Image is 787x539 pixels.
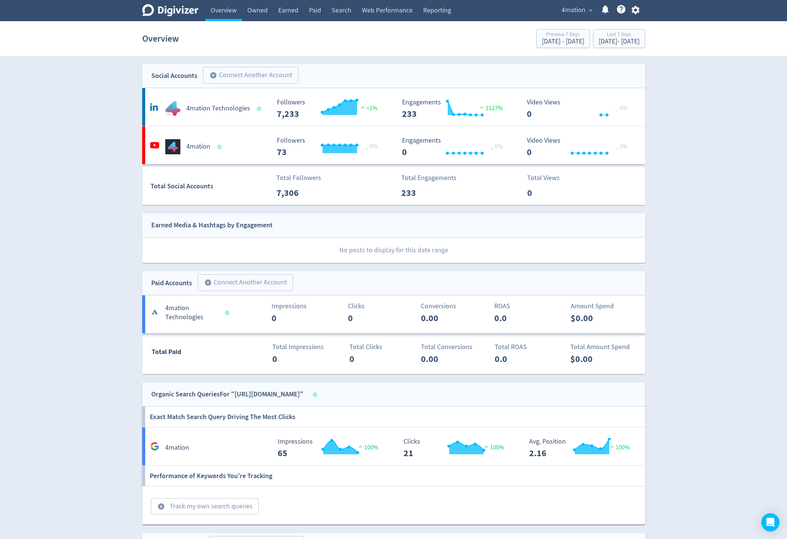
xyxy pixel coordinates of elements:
[225,311,231,315] span: Data last synced: 15 Sep 2025, 3:01pm (AEST)
[204,279,212,286] span: add_circle
[151,278,192,289] div: Paid Accounts
[151,181,271,192] div: Total Social Accounts
[527,186,571,200] p: 0
[142,295,645,333] a: 4mation TechnologiesImpressions0Clicks0Conversions0.00ROAS0.0Amount Spend$0.00
[523,99,636,119] svg: Video Views 0
[599,32,640,38] div: Last 7 Days
[571,301,639,311] p: Amount Spend
[151,220,273,231] div: Earned Media & Hashtags by Engagement
[142,126,645,164] a: 4mation undefined4mation Followers 73 Followers 73 _ 0% Engagements 0 Engagements 0 _ 0% Video Vi...
[151,389,303,400] div: Organic Search Queries For "[URL][DOMAIN_NAME]"
[536,29,590,48] button: Previous 7 Days[DATE] - [DATE]
[357,444,364,449] img: positive-performance.svg
[142,88,645,126] a: 4mation Technologies undefined4mation Technologies Followers 7,233 Followers 7,233 <1% Engagement...
[348,311,391,325] p: 0
[142,26,179,51] h1: Overview
[165,101,180,116] img: 4mation Technologies undefined
[421,352,464,366] p: 0.00
[357,444,378,451] span: 100%
[273,137,387,157] svg: Followers 73
[150,407,295,427] h6: Exact Match Search Query Driving The Most Clicks
[272,301,340,311] p: Impressions
[150,466,272,486] h6: Performance of Keywords You're Tracking
[273,99,387,119] svg: Followers 7,233
[142,427,645,466] a: 4mation Impressions 65 Impressions 65 100% Clicks 21 Clicks 21 100% Avg. Position 2.16 Avg. Posit...
[495,342,563,352] p: Total ROAS
[359,104,366,110] img: positive-performance.svg
[143,238,645,263] p: No posts to display for this date range
[210,71,217,79] span: add_circle
[478,104,503,112] span: 1127%
[494,301,563,311] p: ROAS
[587,7,594,14] span: expand_more
[421,311,464,325] p: 0.00
[593,29,645,48] button: Last 7 Days[DATE]- [DATE]
[421,342,489,352] p: Total Conversions
[217,145,224,149] span: Data last synced: 15 Sep 2025, 10:02am (AEST)
[483,444,490,449] img: positive-performance.svg
[145,501,259,510] a: Track my own search queries
[562,4,585,16] span: 4mation
[559,4,595,16] button: 4mation
[608,444,616,449] img: positive-performance.svg
[272,352,316,366] p: 0
[198,274,293,291] button: Connect Another Account
[276,173,321,183] p: Total Followers
[349,342,418,352] p: Total Clicks
[272,342,341,352] p: Total Impressions
[483,444,504,451] span: 100%
[400,438,513,458] svg: Clicks 21
[615,143,627,150] span: _ 0%
[421,301,489,311] p: Conversions
[570,342,639,352] p: Total Amount Spend
[274,438,387,458] svg: Impressions 65
[313,393,319,397] span: Data last synced: 15 Sep 2025, 2:02pm (AEST)
[192,275,293,291] a: Connect Another Account
[197,68,298,84] a: Connect Another Account
[203,67,298,84] button: Connect Another Account
[359,104,377,112] span: <1%
[186,142,210,151] h5: 4mation
[761,513,779,531] div: Open Intercom Messenger
[401,173,456,183] p: Total Engagements
[542,32,584,38] div: Previous 7 Days
[165,304,218,322] h5: 4mation Technologies
[272,311,315,325] p: 0
[398,137,512,157] svg: Engagements 0
[527,173,571,183] p: Total Views
[491,143,503,150] span: _ 0%
[523,137,636,157] svg: Video Views 0
[165,139,180,154] img: 4mation undefined
[599,38,640,45] div: [DATE] - [DATE]
[165,443,189,452] h5: 4mation
[571,311,614,325] p: $0.00
[401,186,445,200] p: 233
[157,503,165,510] span: add_circle
[495,352,538,366] p: 0.0
[151,70,197,81] div: Social Accounts
[478,104,486,110] img: positive-performance.svg
[257,107,263,111] span: Data last synced: 15 Sep 2025, 4:01am (AEST)
[398,99,512,119] svg: Engagements 233
[365,143,377,150] span: _ 0%
[525,438,639,458] svg: Avg. Position 2.16
[608,444,630,451] span: 100%
[570,352,614,366] p: $0.00
[349,352,393,366] p: 0
[151,498,259,515] button: Track my own search queries
[186,104,250,113] h5: 4mation Technologies
[615,104,627,112] span: _ 0%
[150,442,159,451] svg: Google Analytics
[542,38,584,45] div: [DATE] - [DATE]
[494,311,538,325] p: 0.0
[143,346,226,361] div: Total Paid
[348,301,416,311] p: Clicks
[276,186,320,200] p: 7,306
